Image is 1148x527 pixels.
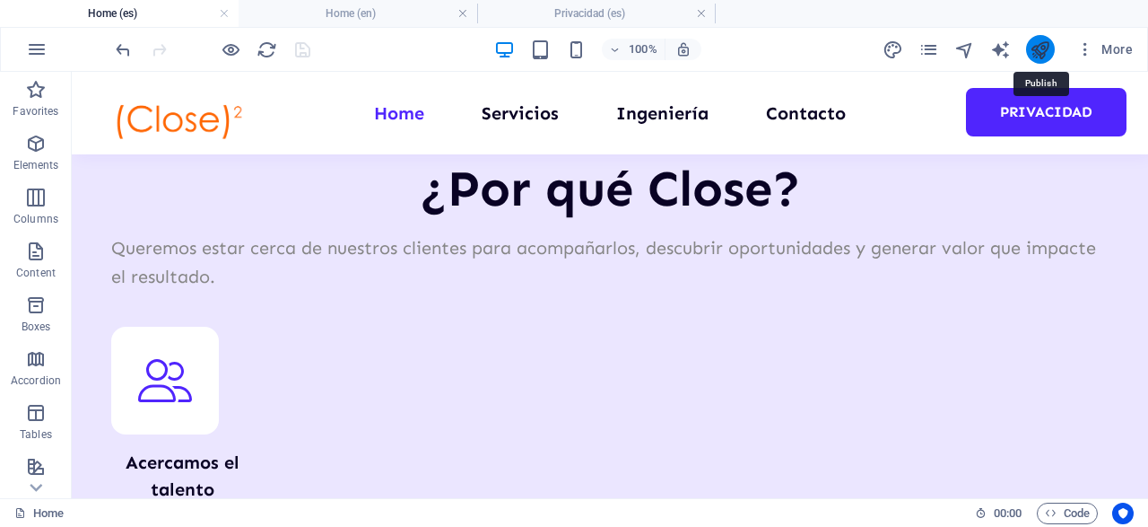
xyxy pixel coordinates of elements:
[675,41,691,57] i: On resize automatically adjust zoom level to fit chosen device.
[918,39,940,60] button: pages
[1006,506,1009,520] span: :
[13,104,58,119] p: Favorites
[256,39,277,60] button: reload
[22,320,51,334] p: Boxes
[16,266,56,280] p: Content
[13,158,59,172] p: Elements
[990,40,1011,60] i: AI Writer
[883,39,904,60] button: design
[1026,35,1055,64] button: publish
[602,39,665,60] button: 100%
[112,39,134,60] button: undo
[1069,35,1140,64] button: More
[1112,503,1134,524] button: Usercentrics
[239,4,477,23] h4: Home (en)
[1037,503,1098,524] button: Code
[918,40,939,60] i: Pages (Ctrl+Alt+S)
[14,503,64,524] a: Click to cancel selection. Double-click to open Pages
[13,212,58,226] p: Columns
[20,427,52,442] p: Tables
[990,39,1012,60] button: text_generator
[477,4,716,23] h4: Privacidad (es)
[113,40,134,60] i: Undo: Change link (Ctrl+Z)
[954,40,975,60] i: Navigator
[1045,503,1090,524] span: Code
[629,39,657,60] h6: 100%
[954,39,976,60] button: navigator
[883,40,903,60] i: Design (Ctrl+Alt+Y)
[257,40,277,60] i: Reload page
[11,373,61,388] p: Accordion
[1076,40,1133,58] span: More
[994,503,1022,524] span: 00 00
